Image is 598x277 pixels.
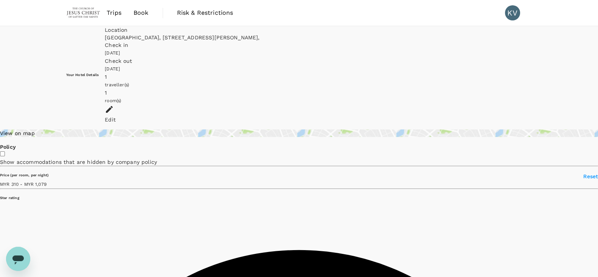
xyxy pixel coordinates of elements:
div: 1 [105,73,532,81]
span: Risk & Restrictions [177,8,233,17]
span: Book [134,8,149,17]
div: Check in [105,41,532,49]
span: [DATE] [105,66,120,72]
span: Trips [107,8,121,17]
div: [GEOGRAPHIC_DATA], [STREET_ADDRESS][PERSON_NAME], [105,34,532,41]
iframe: Button to launch messaging window [6,247,30,271]
div: KV [505,5,520,20]
span: room(s) [105,98,121,103]
div: Location [105,26,532,34]
div: 1 [105,89,532,96]
span: Reset [583,173,598,179]
div: Check out [105,57,532,65]
span: traveller(s) [105,82,129,87]
h6: Your Hotel Details [66,72,99,77]
div: Edit [105,116,532,123]
img: The Malaysian Church of Jesus Christ of Latter-day Saints [66,5,101,21]
span: [DATE] [105,50,120,56]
